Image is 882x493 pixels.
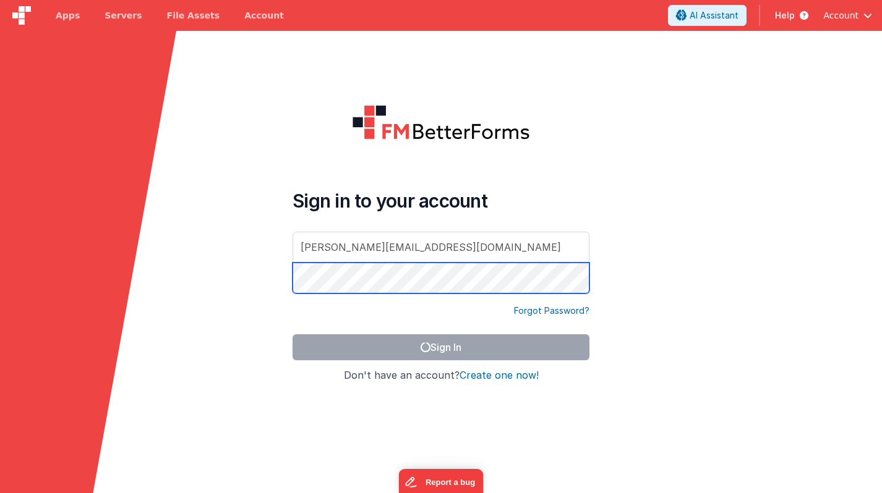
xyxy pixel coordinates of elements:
[823,9,858,22] span: Account
[56,9,80,22] span: Apps
[293,370,589,381] h4: Don't have an account?
[514,305,589,317] a: Forgot Password?
[293,232,589,263] input: Email Address
[460,370,539,381] button: Create one now!
[690,9,739,22] span: AI Assistant
[167,9,220,22] span: File Assets
[668,5,747,26] button: AI Assistant
[293,190,589,212] h4: Sign in to your account
[105,9,142,22] span: Servers
[293,334,589,360] button: Sign In
[775,9,795,22] span: Help
[823,9,872,22] button: Account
